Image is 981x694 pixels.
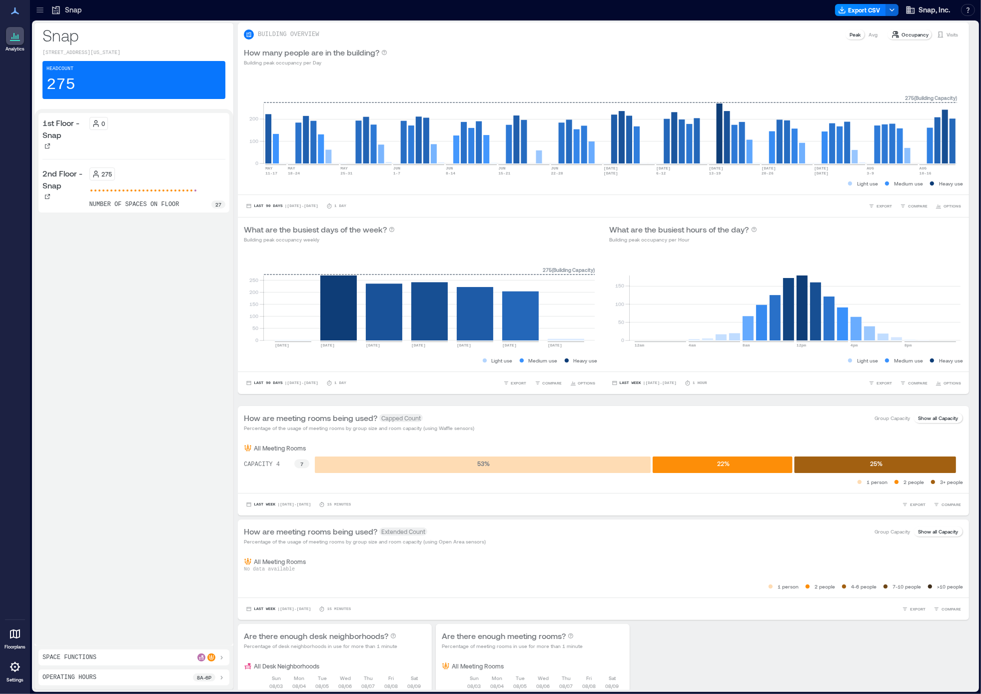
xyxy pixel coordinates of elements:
[851,582,877,590] p: 4-6 people
[408,682,421,690] p: 08/09
[89,200,179,208] p: number of spaces on floor
[316,682,329,690] p: 08/05
[293,682,306,690] p: 08/04
[562,674,571,682] p: Thu
[244,537,486,545] p: Percentage of the usage of meeting rooms by group size and room capacity (using Open Area sensors)
[254,662,319,670] p: All Desk Neighborhoods
[898,378,930,388] button: COMPARE
[656,166,671,170] text: [DATE]
[940,478,963,486] p: 3+ people
[908,380,928,386] span: COMPARE
[709,171,721,175] text: 13-19
[327,606,351,612] p: 15 minutes
[340,166,348,170] text: MAY
[320,343,335,347] text: [DATE]
[249,301,258,307] tspan: 150
[578,380,596,386] span: OPTIONS
[877,203,892,209] span: EXPORT
[908,203,928,209] span: COMPARE
[411,343,426,347] text: [DATE]
[900,604,928,614] button: EXPORT
[778,582,799,590] p: 1 person
[869,30,878,38] p: Avg
[621,337,624,343] tspan: 0
[4,644,25,650] p: Floorplans
[492,674,503,682] p: Mon
[244,424,474,432] p: Percentage of the usage of meeting rooms by group size and room capacity (using Waffle sensors)
[318,674,327,682] p: Tue
[3,655,27,686] a: Settings
[934,201,963,211] button: OPTIONS
[543,380,562,386] span: COMPARE
[46,75,75,95] p: 275
[857,356,878,364] p: Light use
[334,380,346,386] p: 1 Day
[587,674,592,682] p: Fri
[254,444,306,452] p: All Meeting Rooms
[920,166,927,170] text: AUG
[635,343,644,347] text: 12am
[877,380,892,386] span: EXPORT
[197,673,211,681] p: 8a - 6p
[656,171,666,175] text: 6-12
[272,674,281,682] p: Sun
[502,343,517,347] text: [DATE]
[551,171,563,175] text: 22-28
[902,30,929,38] p: Occupancy
[867,166,874,170] text: AUG
[468,682,481,690] p: 08/03
[875,527,910,535] p: Group Capacity
[1,622,28,653] a: Floorplans
[244,412,377,424] p: How are meeting rooms being used?
[932,499,963,509] button: COMPARE
[254,557,306,565] p: All Meeting Rooms
[442,642,583,650] p: Percentage of meeting rooms in use for more than 1 minute
[610,223,749,235] p: What are the busiest hours of the day?
[894,179,923,187] p: Medium use
[857,179,878,187] p: Light use
[42,167,85,191] p: 2nd Floor - Snap
[393,171,401,175] text: 1-7
[470,674,479,682] p: Sun
[560,682,573,690] p: 08/07
[932,604,963,614] button: COMPARE
[498,171,510,175] text: 15-21
[717,460,730,467] text: 22 %
[249,115,258,121] tspan: 200
[947,30,958,38] p: Visits
[244,525,377,537] p: How are meeting rooms being used?
[693,380,707,386] p: 1 Hour
[255,160,258,166] tspan: 0
[442,630,566,642] p: Are there enough meeting rooms?
[270,682,283,690] p: 08/03
[265,171,277,175] text: 11-17
[538,674,549,682] p: Wed
[446,171,455,175] text: 8-14
[867,378,894,388] button: EXPORT
[867,171,874,175] text: 3-9
[618,319,624,325] tspan: 50
[498,166,506,170] text: JUN
[492,356,513,364] p: Light use
[379,527,427,535] span: Extended Count
[762,171,774,175] text: 20-26
[919,5,950,15] span: Snap, Inc.
[334,203,346,209] p: 1 Day
[42,25,225,45] p: Snap
[610,235,757,243] p: Building peak occupancy per Hour
[568,378,598,388] button: OPTIONS
[244,604,313,614] button: Last Week |[DATE]-[DATE]
[275,343,289,347] text: [DATE]
[389,674,394,682] p: Fri
[364,674,373,682] p: Thu
[102,119,105,127] p: 0
[516,674,525,682] p: Tue
[689,343,696,347] text: 4am
[851,343,858,347] text: 4pm
[867,478,888,486] p: 1 person
[867,201,894,211] button: EXPORT
[514,682,527,690] p: 08/05
[918,527,958,535] p: Show all Capacity
[244,46,379,58] p: How many people are in the building?
[905,343,912,347] text: 8pm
